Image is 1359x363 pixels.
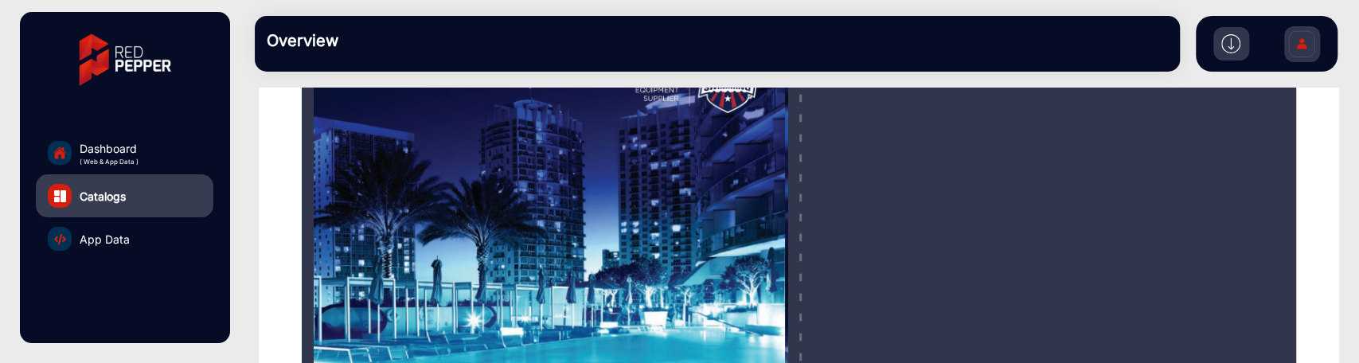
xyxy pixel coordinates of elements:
[36,174,213,217] a: Catalogs
[54,190,66,202] img: catalog
[80,188,126,205] span: Catalogs
[36,131,213,174] a: Dashboard( Web & App Data )
[1221,34,1240,53] img: h2download.svg
[53,146,67,160] img: home
[1285,18,1318,74] img: Sign%20Up.svg
[54,233,66,245] img: catalog
[80,157,139,166] span: ( Web & App Data )
[80,140,139,157] span: Dashboard
[267,31,490,50] h3: Overview
[80,231,130,248] span: App Data
[36,217,213,260] a: App Data
[68,20,182,100] img: vmg-logo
